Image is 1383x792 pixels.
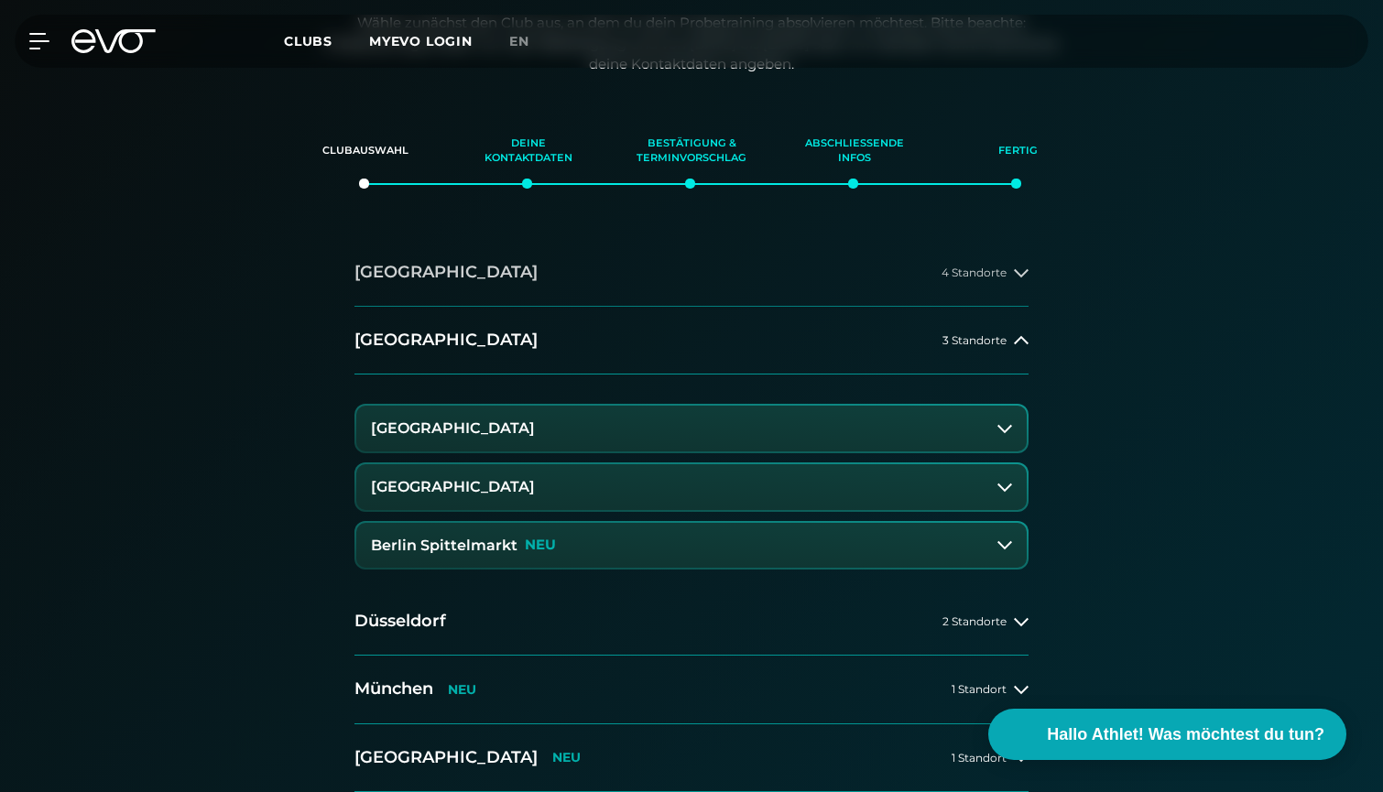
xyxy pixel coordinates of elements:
[354,678,433,700] h2: München
[942,266,1007,278] span: 4 Standorte
[354,261,538,284] h2: [GEOGRAPHIC_DATA]
[633,126,750,176] div: Bestätigung & Terminvorschlag
[509,33,529,49] span: en
[371,479,535,495] h3: [GEOGRAPHIC_DATA]
[284,32,369,49] a: Clubs
[354,588,1029,656] button: Düsseldorf2 Standorte
[525,537,556,553] p: NEU
[952,683,1007,695] span: 1 Standort
[371,537,517,554] h3: Berlin Spittelmarkt
[448,682,476,698] p: NEU
[354,746,538,769] h2: [GEOGRAPHIC_DATA]
[356,464,1027,510] button: [GEOGRAPHIC_DATA]
[356,523,1027,569] button: Berlin SpittelmarktNEU
[356,406,1027,451] button: [GEOGRAPHIC_DATA]
[371,420,535,437] h3: [GEOGRAPHIC_DATA]
[369,33,473,49] a: MYEVO LOGIN
[354,239,1029,307] button: [GEOGRAPHIC_DATA]4 Standorte
[1047,722,1324,747] span: Hallo Athlet! Was möchtest du tun?
[354,724,1029,792] button: [GEOGRAPHIC_DATA]NEU1 Standort
[509,31,551,52] a: en
[354,656,1029,723] button: MünchenNEU1 Standort
[307,126,424,176] div: Clubauswahl
[354,307,1029,374] button: [GEOGRAPHIC_DATA]3 Standorte
[284,33,332,49] span: Clubs
[354,610,446,633] h2: Düsseldorf
[952,752,1007,764] span: 1 Standort
[354,329,538,352] h2: [GEOGRAPHIC_DATA]
[942,334,1007,346] span: 3 Standorte
[796,126,913,176] div: Abschließende Infos
[988,709,1346,760] button: Hallo Athlet! Was möchtest du tun?
[552,750,581,765] p: NEU
[470,126,587,176] div: Deine Kontaktdaten
[942,615,1007,627] span: 2 Standorte
[959,126,1076,176] div: Fertig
